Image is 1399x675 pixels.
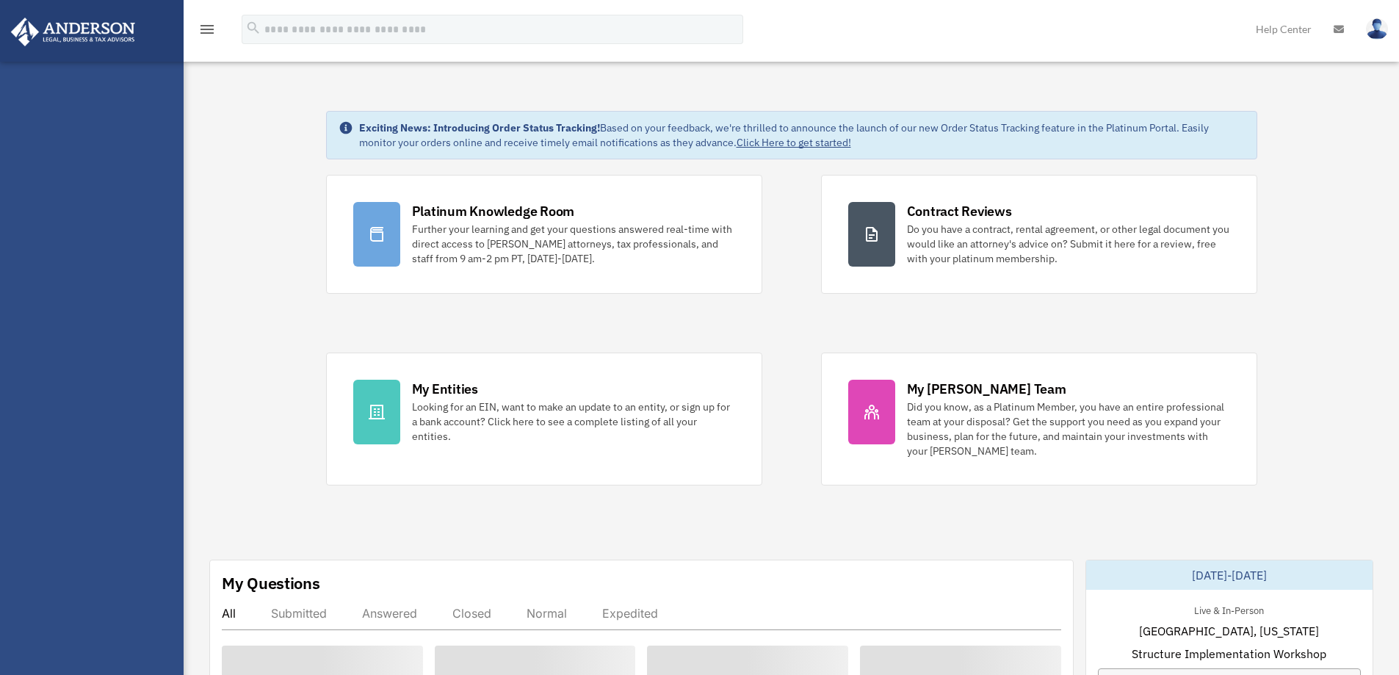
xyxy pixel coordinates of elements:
i: menu [198,21,216,38]
div: Submitted [271,606,327,621]
img: Anderson Advisors Platinum Portal [7,18,140,46]
div: Do you have a contract, rental agreement, or other legal document you would like an attorney's ad... [907,222,1230,266]
div: Live & In-Person [1182,602,1276,617]
span: [GEOGRAPHIC_DATA], [US_STATE] [1139,622,1319,640]
a: My Entities Looking for an EIN, want to make an update to an entity, or sign up for a bank accoun... [326,353,762,486]
img: User Pic [1366,18,1388,40]
div: Closed [452,606,491,621]
div: Contract Reviews [907,202,1012,220]
div: My Entities [412,380,478,398]
a: Platinum Knowledge Room Further your learning and get your questions answered real-time with dire... [326,175,762,294]
div: Looking for an EIN, want to make an update to an entity, or sign up for a bank account? Click her... [412,400,735,444]
a: menu [198,26,216,38]
div: Expedited [602,606,658,621]
i: search [245,20,261,36]
div: My [PERSON_NAME] Team [907,380,1066,398]
div: All [222,606,236,621]
a: Click Here to get started! [737,136,851,149]
div: Answered [362,606,417,621]
div: Based on your feedback, we're thrilled to announce the launch of our new Order Status Tracking fe... [359,120,1245,150]
div: Did you know, as a Platinum Member, you have an entire professional team at your disposal? Get th... [907,400,1230,458]
a: Contract Reviews Do you have a contract, rental agreement, or other legal document you would like... [821,175,1257,294]
div: Normal [527,606,567,621]
div: Platinum Knowledge Room [412,202,575,220]
strong: Exciting News: Introducing Order Status Tracking! [359,121,600,134]
a: My [PERSON_NAME] Team Did you know, as a Platinum Member, you have an entire professional team at... [821,353,1257,486]
span: Structure Implementation Workshop [1132,645,1326,663]
div: My Questions [222,572,320,594]
div: Further your learning and get your questions answered real-time with direct access to [PERSON_NAM... [412,222,735,266]
div: [DATE]-[DATE] [1086,560,1373,590]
